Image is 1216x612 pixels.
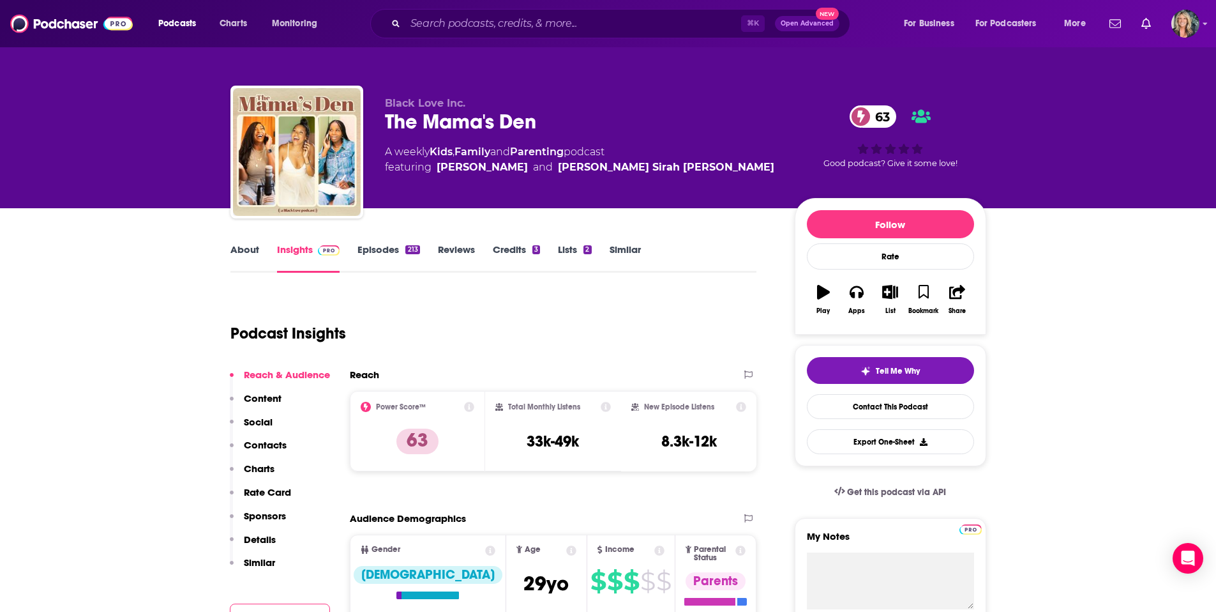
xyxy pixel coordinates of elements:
[908,307,938,315] div: Bookmark
[244,510,286,522] p: Sponsors
[430,146,453,158] a: Kids
[949,307,966,315] div: Share
[244,392,281,404] p: Content
[230,533,276,557] button: Details
[824,477,957,508] a: Get this podcast via API
[230,324,346,343] h1: Podcast Insights
[454,146,490,158] a: Family
[263,13,334,34] button: open menu
[493,243,540,273] a: Credits3
[1104,13,1126,34] a: Show notifications dropdown
[583,245,591,254] div: 2
[807,277,840,323] button: Play
[230,243,259,273] a: About
[1171,10,1199,38] button: Show profile menu
[233,88,361,216] img: The Mama's Den
[807,243,974,270] div: Rate
[590,571,606,592] span: $
[230,369,330,392] button: Reach & Audience
[532,245,540,254] div: 3
[816,307,830,315] div: Play
[940,277,973,323] button: Share
[230,463,274,486] button: Charts
[220,15,247,33] span: Charts
[357,243,419,273] a: Episodes213
[527,432,579,451] h3: 33k-49k
[385,97,465,109] span: Black Love Inc.
[1171,10,1199,38] img: User Profile
[376,402,426,411] h2: Power Score™
[350,369,379,381] h2: Reach
[10,11,133,36] a: Podchaser - Follow, Share and Rate Podcasts
[847,487,946,498] span: Get this podcast via API
[244,439,287,451] p: Contacts
[904,15,954,33] span: For Business
[610,243,641,273] a: Similar
[848,307,865,315] div: Apps
[895,13,970,34] button: open menu
[244,533,276,546] p: Details
[975,15,1037,33] span: For Podcasters
[775,16,839,31] button: Open AdvancedNew
[350,512,466,524] h2: Audience Demographics
[354,566,502,584] div: [DEMOGRAPHIC_DATA]
[862,105,896,128] span: 63
[490,146,510,158] span: and
[741,15,765,32] span: ⌘ K
[1055,13,1102,34] button: open menu
[624,571,639,592] span: $
[385,144,774,175] div: A weekly podcast
[607,571,622,592] span: $
[885,307,896,315] div: List
[807,394,974,419] a: Contact This Podcast
[876,366,920,376] span: Tell Me Why
[533,160,553,175] span: and
[230,556,275,580] button: Similar
[840,277,873,323] button: Apps
[1173,543,1203,574] div: Open Intercom Messenger
[656,571,671,592] span: $
[211,13,255,34] a: Charts
[644,402,714,411] h2: New Episode Listens
[694,546,733,562] span: Parental Status
[230,439,287,463] button: Contacts
[437,160,528,175] a: Codie Elaine Oliver
[850,105,896,128] a: 63
[244,556,275,569] p: Similar
[816,8,839,20] span: New
[230,486,291,510] button: Rate Card
[510,146,564,158] a: Parenting
[807,210,974,238] button: Follow
[860,366,871,376] img: tell me why sparkle
[372,546,400,554] span: Gender
[244,486,291,498] p: Rate Card
[318,245,340,256] img: Podchaser Pro
[1136,13,1156,34] a: Show notifications dropdown
[438,243,475,273] a: Reviews
[807,429,974,454] button: Export One-Sheet
[149,13,213,34] button: open menu
[959,523,982,535] a: Pro website
[807,530,974,553] label: My Notes
[405,13,741,34] input: Search podcasts, credits, & more...
[823,158,957,168] span: Good podcast? Give it some love!
[277,243,340,273] a: InsightsPodchaser Pro
[1064,15,1086,33] span: More
[959,524,982,535] img: Podchaser Pro
[661,432,717,451] h3: 8.3k-12k
[605,546,634,554] span: Income
[1171,10,1199,38] span: Logged in as lisa.beech
[382,9,862,38] div: Search podcasts, credits, & more...
[405,245,419,254] div: 213
[525,546,541,554] span: Age
[244,416,273,428] p: Social
[807,357,974,384] button: tell me why sparkleTell Me Why
[385,160,774,175] span: featuring
[272,15,317,33] span: Monitoring
[967,13,1055,34] button: open menu
[873,277,906,323] button: List
[907,277,940,323] button: Bookmark
[244,369,330,381] p: Reach & Audience
[396,429,439,454] p: 63
[686,572,746,590] div: Parents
